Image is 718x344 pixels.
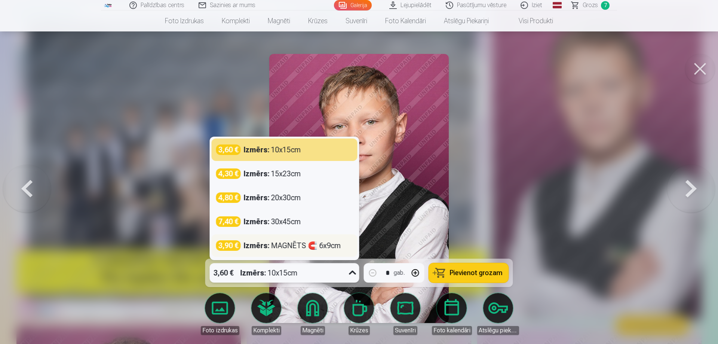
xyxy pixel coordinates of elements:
a: Komplekti [213,10,259,31]
a: Visi produkti [498,10,562,31]
div: 10x15cm [244,144,301,155]
div: 30x45cm [244,216,301,227]
div: gab. [394,268,405,277]
span: Pievienot grozam [450,270,503,276]
span: 7 [601,1,610,10]
a: Foto kalendāri [376,10,435,31]
div: Krūzes [349,326,370,335]
a: Magnēti [292,293,334,335]
div: Komplekti [252,326,281,335]
a: Suvenīri [384,293,426,335]
strong: Izmērs : [240,268,266,278]
strong: Izmērs : [244,192,270,203]
div: Atslēgu piekariņi [477,326,519,335]
div: Magnēti [301,326,325,335]
strong: Izmērs : [244,144,270,155]
div: Foto izdrukas [201,326,239,335]
strong: Izmērs : [244,240,270,251]
div: 3,90 € [216,240,241,251]
a: Foto kalendāri [431,293,473,335]
img: /fa1 [104,3,112,7]
a: Magnēti [259,10,299,31]
a: Atslēgu piekariņi [477,293,519,335]
div: Suvenīri [393,326,417,335]
a: Atslēgu piekariņi [435,10,498,31]
div: 3,60 € [210,263,237,283]
strong: Izmērs : [244,168,270,179]
div: 20x30cm [244,192,301,203]
a: Foto izdrukas [199,293,241,335]
a: Komplekti [245,293,287,335]
div: 4,30 € [216,168,241,179]
a: Krūzes [299,10,337,31]
div: 10x15cm [240,263,298,283]
div: 3,60 € [216,144,241,155]
strong: Izmērs : [244,216,270,227]
div: 4,80 € [216,192,241,203]
a: Krūzes [338,293,380,335]
div: Foto kalendāri [432,326,472,335]
span: Grozs [583,1,598,10]
button: Pievienot grozam [429,263,509,283]
a: Foto izdrukas [156,10,213,31]
div: 7,40 € [216,216,241,227]
div: MAGNĒTS 🧲 6x9cm [244,240,341,251]
div: 15x23cm [244,168,301,179]
a: Suvenīri [337,10,376,31]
